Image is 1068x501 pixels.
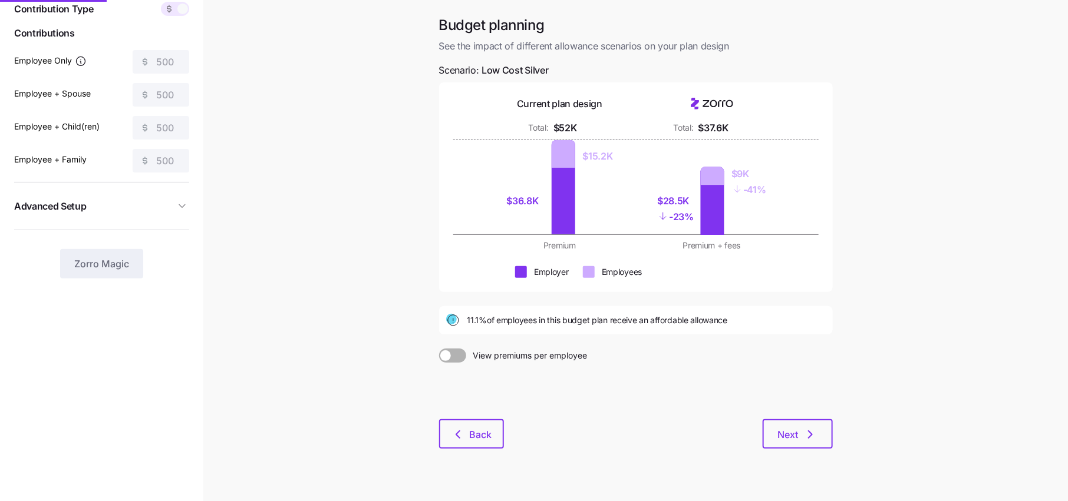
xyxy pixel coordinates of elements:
button: Advanced Setup [14,192,189,221]
div: $52K [553,121,577,135]
div: $28.5K [657,194,694,208]
div: Premium + fees [643,240,781,251]
span: Back [470,427,492,442]
div: - 23% [657,208,694,224]
button: Next [763,419,833,449]
label: Employee + Family [14,153,87,166]
span: 11.1% of employees in this budget plan receive an affordable allowance [467,314,728,326]
div: - 41% [731,181,766,197]
span: Zorro Magic [74,257,129,271]
label: Employee Only [14,54,87,67]
div: Employees [602,266,642,278]
span: View premiums per employee [466,349,588,363]
div: Total: [673,122,693,134]
span: Next [778,427,799,442]
div: $15.2K [582,149,612,164]
div: $37.6K [698,121,729,135]
div: $36.8K [506,194,545,208]
span: Contribution Type [14,2,94,16]
span: Advanced Setup [14,199,87,214]
button: Zorro Magic [60,249,143,278]
label: Employee + Spouse [14,87,91,100]
div: $9K [731,167,766,181]
label: Employee + Child(ren) [14,120,100,133]
span: Low Cost Silver [482,63,548,78]
span: Contributions [14,26,189,41]
h1: Budget planning [439,16,833,34]
div: Premium [491,240,629,251]
div: Employer [534,266,569,278]
span: See the impact of different allowance scenarios on your plan design [439,39,833,54]
div: Current plan design [517,97,602,111]
span: Scenario: [439,63,549,78]
div: Total: [528,122,548,134]
button: Back [439,419,504,449]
